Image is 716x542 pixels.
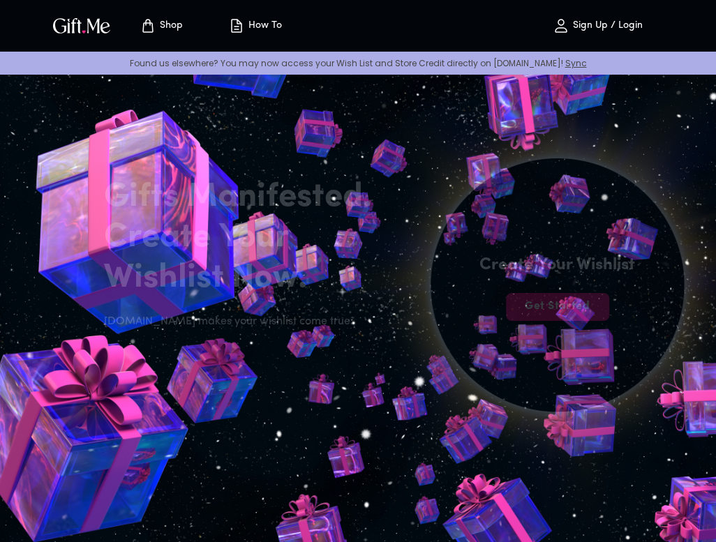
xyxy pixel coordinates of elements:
[49,17,114,34] button: GiftMe Logo
[506,293,609,321] button: Get Started
[104,258,394,299] h2: Wishlist Now.
[216,3,293,48] button: How To
[104,313,394,331] h6: [DOMAIN_NAME] makes your wishlist come true.
[565,57,587,69] a: Sync
[569,20,643,32] p: Sign Up / Login
[506,299,609,314] span: Get Started
[11,57,705,69] p: Found us elsewhere? You may now access your Wish List and Store Credit directly on [DOMAIN_NAME]!
[228,17,245,34] img: how-to.svg
[156,20,183,32] p: Shop
[528,3,667,48] button: Sign Up / Login
[245,20,282,32] p: How To
[104,177,394,218] h2: Gifts Manifested.
[50,15,113,36] img: GiftMe Logo
[479,254,635,276] h4: Create Your Wishlist
[123,3,200,48] button: Store page
[104,218,394,258] h2: Create Your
